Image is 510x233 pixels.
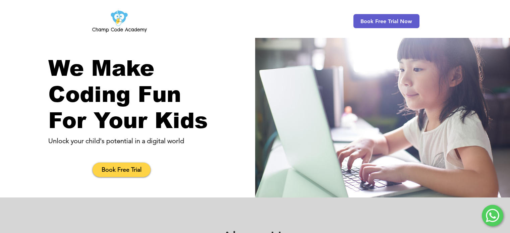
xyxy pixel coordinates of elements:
img: Champ Code Academy Logo PNG.png [91,8,148,34]
a: Book Free Trial Now [353,14,419,28]
span: We Make Coding Fun For Your Kids [48,56,208,133]
span: Unlock your child's potential in a digital world [48,137,184,145]
span: Book Free Trial [102,166,141,174]
img: Pupil Using Laptop [255,38,510,197]
span: Book Free Trial Now [360,18,412,24]
a: Book Free Trial [93,163,151,177]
